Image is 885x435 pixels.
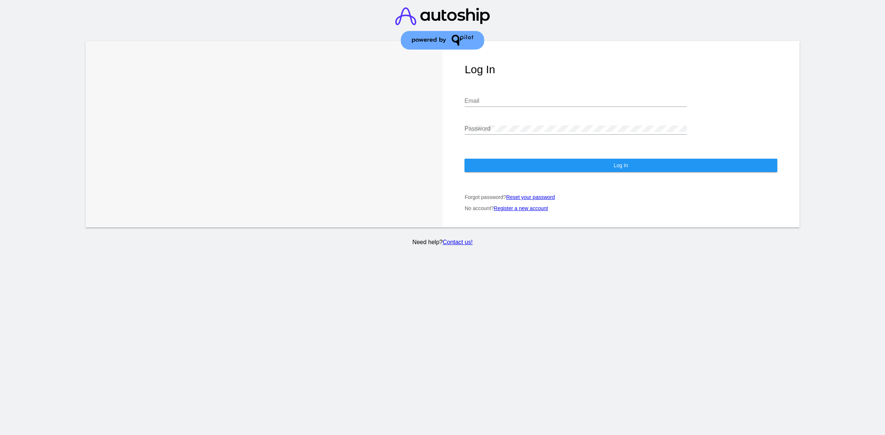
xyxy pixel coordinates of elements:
[506,194,555,200] a: Reset your password
[465,98,687,104] input: Email
[443,239,473,245] a: Contact us!
[465,63,777,76] h1: Log In
[494,205,548,211] a: Register a new account
[465,205,777,211] p: No account?
[614,162,628,168] span: Log In
[84,239,801,246] p: Need help?
[465,194,777,200] p: Forgot password?
[465,159,777,172] button: Log In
